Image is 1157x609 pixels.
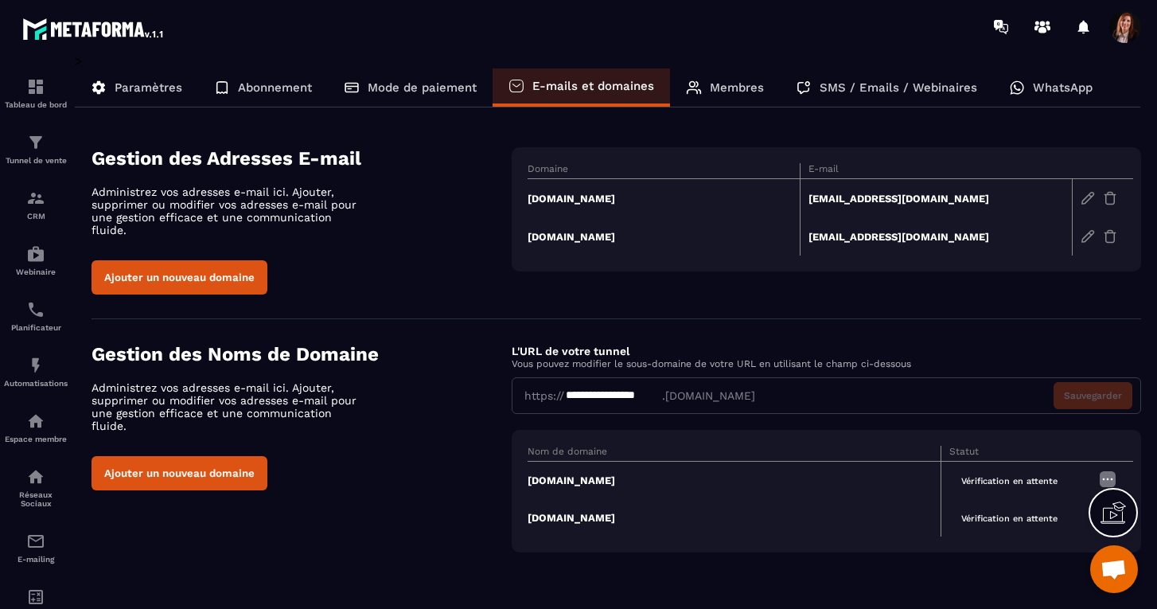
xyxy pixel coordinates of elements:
p: Administrez vos adresses e-mail ici. Ajouter, supprimer ou modifier vos adresses e-mail pour une ... [92,185,370,236]
a: automationsautomationsWebinaire [4,232,68,288]
img: trash-gr.2c9399ab.svg [1103,229,1117,244]
img: formation [26,133,45,152]
h4: Gestion des Noms de Domaine [92,343,512,365]
img: automations [26,244,45,264]
img: email [26,532,45,551]
img: social-network [26,467,45,486]
a: schedulerschedulerPlanificateur [4,288,68,344]
button: Ajouter un nouveau domaine [92,260,267,295]
span: Vérification en attente [949,509,1069,528]
td: [EMAIL_ADDRESS][DOMAIN_NAME] [800,179,1073,218]
div: > [75,53,1141,576]
p: Tableau de bord [4,100,68,109]
p: Espace membre [4,435,68,443]
span: Vérification en attente [949,472,1069,490]
img: trash-gr.2c9399ab.svg [1103,191,1117,205]
a: Ouvrir le chat [1090,545,1138,593]
img: scheduler [26,300,45,319]
p: E-mails et domaines [532,79,654,93]
p: SMS / Emails / Webinaires [820,80,977,95]
img: edit-gr.78e3acdd.svg [1081,229,1095,244]
p: Administrez vos adresses e-mail ici. Ajouter, supprimer ou modifier vos adresses e-mail pour une ... [92,381,370,432]
button: Ajouter un nouveau domaine [92,456,267,490]
a: formationformationTableau de bord [4,65,68,121]
p: Membres [710,80,764,95]
th: Domaine [528,163,801,179]
p: Paramètres [115,80,182,95]
td: [DOMAIN_NAME] [528,217,801,256]
a: formationformationCRM [4,177,68,232]
p: WhatsApp [1033,80,1093,95]
a: social-networksocial-networkRéseaux Sociaux [4,455,68,520]
img: automations [26,356,45,375]
h4: Gestion des Adresses E-mail [92,147,512,170]
p: Réseaux Sociaux [4,490,68,508]
img: more [1098,470,1117,489]
td: [DOMAIN_NAME] [528,462,941,500]
img: edit-gr.78e3acdd.svg [1081,191,1095,205]
img: logo [22,14,166,43]
img: formation [26,77,45,96]
p: Mode de paiement [368,80,477,95]
p: Automatisations [4,379,68,388]
th: Nom de domaine [528,446,941,462]
p: Planificateur [4,323,68,332]
th: E-mail [800,163,1073,179]
p: E-mailing [4,555,68,564]
p: Vous pouvez modifier le sous-domaine de votre URL en utilisant le champ ci-dessous [512,358,1141,369]
img: accountant [26,588,45,607]
p: Abonnement [238,80,312,95]
img: automations [26,412,45,431]
td: [DOMAIN_NAME] [528,179,801,218]
img: formation [26,189,45,208]
td: [EMAIL_ADDRESS][DOMAIN_NAME] [800,217,1073,256]
th: Statut [941,446,1090,462]
p: Tunnel de vente [4,156,68,165]
p: Webinaire [4,267,68,276]
label: L'URL de votre tunnel [512,345,629,357]
p: CRM [4,212,68,221]
a: automationsautomationsEspace membre [4,400,68,455]
a: automationsautomationsAutomatisations [4,344,68,400]
a: formationformationTunnel de vente [4,121,68,177]
td: [DOMAIN_NAME] [528,499,941,537]
a: emailemailE-mailing [4,520,68,576]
